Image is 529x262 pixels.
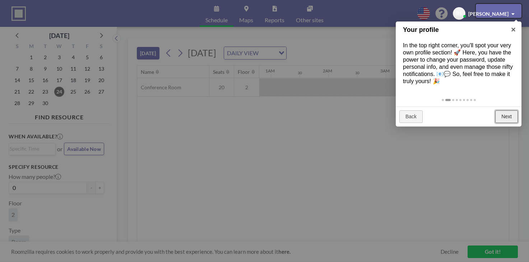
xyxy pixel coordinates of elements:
div: In the top right corner, you'll spot your very own profile section! 🚀 Here, you have the power to... [396,35,521,92]
a: × [505,22,521,38]
span: [PERSON_NAME] [468,11,509,17]
a: Back [399,110,423,123]
a: Next [495,110,518,123]
h1: Your profile [403,25,503,35]
span: RS [456,10,462,17]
